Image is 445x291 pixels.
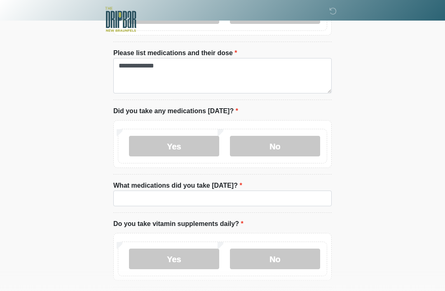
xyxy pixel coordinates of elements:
[113,219,244,229] label: Do you take vitamin supplements daily?
[129,249,219,269] label: Yes
[230,249,320,269] label: No
[129,136,219,156] label: Yes
[113,181,242,191] label: What medications did you take [DATE]?
[113,106,238,116] label: Did you take any medications [DATE]?
[113,48,237,58] label: Please list medications and their dose
[230,136,320,156] label: No
[105,6,136,33] img: The DRIPBaR - New Braunfels Logo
